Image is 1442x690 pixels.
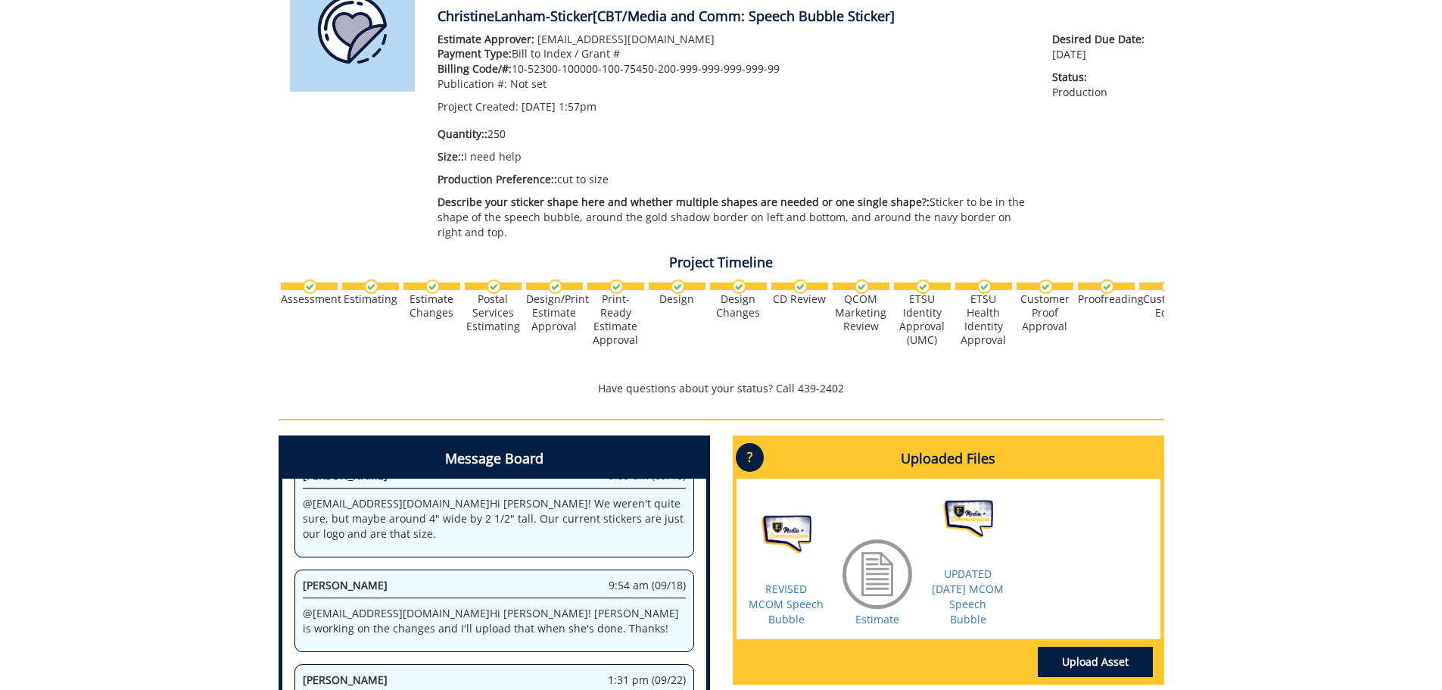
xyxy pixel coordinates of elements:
[1052,32,1152,47] span: Desired Due Date:
[894,292,951,347] div: ETSU Identity Approval (UMC)
[587,292,644,347] div: Print-Ready Estimate Approval
[438,195,1030,240] p: Sticker to be in the shape of the speech bubble, around the gold shadow border on left and bottom...
[1052,70,1152,100] p: Production
[649,292,705,306] div: Design
[438,46,1030,61] p: Bill to Index / Grant #
[364,279,378,294] img: checkmark
[855,612,899,626] a: Estimate
[522,99,596,114] span: [DATE] 1:57pm
[403,292,460,320] div: Estimate Changes
[303,606,686,636] p: @ [EMAIL_ADDRESS][DOMAIN_NAME] Hi [PERSON_NAME]! [PERSON_NAME] is working on the changes and I'll...
[526,292,583,333] div: Design/Print Estimate Approval
[671,279,685,294] img: checkmark
[1038,647,1153,677] a: Upload Asset
[438,99,519,114] span: Project Created:
[1161,279,1176,294] img: checkmark
[609,279,624,294] img: checkmark
[282,439,706,479] h4: Message Board
[438,46,512,61] span: Payment Type:
[1039,279,1053,294] img: checkmark
[771,292,828,306] div: CD Review
[955,292,1012,347] div: ETSU Health Identity Approval
[1052,32,1152,62] p: [DATE]
[1052,70,1152,85] span: Status:
[736,443,764,472] p: ?
[855,279,869,294] img: checkmark
[710,292,767,320] div: Design Changes
[425,279,440,294] img: checkmark
[438,172,1030,187] p: cut to size
[281,292,338,306] div: Assessment
[1100,279,1114,294] img: checkmark
[609,578,686,593] span: 9:54 am (09/18)
[1017,292,1073,333] div: Customer Proof Approval
[608,673,686,688] span: 1:31 pm (09/22)
[593,7,895,25] span: [CBT/Media and Comm: Speech Bubble Sticker]
[438,149,464,164] span: Size::
[438,76,507,91] span: Publication #:
[438,32,534,46] span: Estimate Approver:
[510,76,547,91] span: Not set
[438,61,1030,76] p: 10-52300-100000-100-75450-200-999-999-999-999-99
[303,496,686,542] p: @ [EMAIL_ADDRESS][DOMAIN_NAME] Hi [PERSON_NAME]! We weren't quite sure, but maybe around 4" wide ...
[342,292,399,306] div: Estimating
[749,582,824,626] a: REVISED MCOM Speech Bubble
[793,279,808,294] img: checkmark
[438,61,512,76] span: Billing Code/#:
[732,279,746,294] img: checkmark
[465,292,522,333] div: Postal Services Estimating
[438,126,487,141] span: Quantity::
[303,279,317,294] img: checkmark
[916,279,930,294] img: checkmark
[1139,292,1196,320] div: Customer Edits
[438,126,1030,142] p: 250
[438,172,557,186] span: Production Preference::
[279,381,1164,396] p: Have questions about your status? Call 439-2402
[1078,292,1135,306] div: Proofreading
[438,9,1153,24] h4: ChristineLanham-Sticker
[487,279,501,294] img: checkmark
[932,567,1004,626] a: UPDATED [DATE] MCOM Speech Bubble
[977,279,992,294] img: checkmark
[303,673,388,687] span: [PERSON_NAME]
[438,32,1030,47] p: [EMAIL_ADDRESS][DOMAIN_NAME]
[737,439,1160,479] h4: Uploaded Files
[548,279,562,294] img: checkmark
[303,578,388,592] span: [PERSON_NAME]
[438,195,930,209] span: Describe your sticker shape here and whether multiple shapes are needed or one single shape?:
[438,149,1030,164] p: I need help
[833,292,889,333] div: QCOM Marketing Review
[279,255,1164,270] h4: Project Timeline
